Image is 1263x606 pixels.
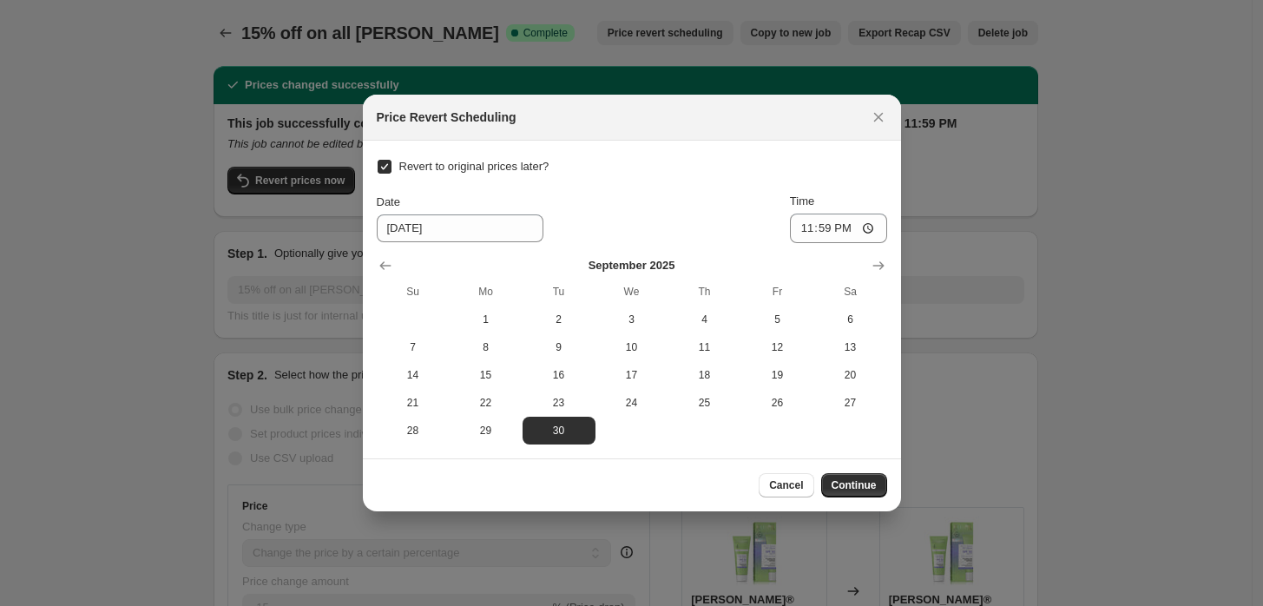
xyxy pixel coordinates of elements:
[668,306,741,333] button: Thursday September 4 2025
[675,313,734,326] span: 4
[377,417,450,445] button: Sunday September 28 2025
[523,389,595,417] button: Tuesday September 23 2025
[457,285,516,299] span: Mo
[814,306,887,333] button: Saturday September 6 2025
[377,278,450,306] th: Sunday
[399,160,549,173] span: Revert to original prices later?
[814,389,887,417] button: Saturday September 27 2025
[668,361,741,389] button: Thursday September 18 2025
[602,313,661,326] span: 3
[759,473,813,497] button: Cancel
[741,306,814,333] button: Friday September 5 2025
[790,194,814,207] span: Time
[821,313,880,326] span: 6
[530,340,589,354] span: 9
[675,396,734,410] span: 25
[450,389,523,417] button: Monday September 22 2025
[675,285,734,299] span: Th
[814,361,887,389] button: Saturday September 20 2025
[741,389,814,417] button: Friday September 26 2025
[450,417,523,445] button: Monday September 29 2025
[457,340,516,354] span: 8
[523,278,595,306] th: Tuesday
[523,306,595,333] button: Tuesday September 2 2025
[384,285,443,299] span: Su
[814,278,887,306] th: Saturday
[769,478,803,492] span: Cancel
[748,340,807,354] span: 12
[450,278,523,306] th: Monday
[741,361,814,389] button: Friday September 19 2025
[457,396,516,410] span: 22
[832,478,877,492] span: Continue
[384,396,443,410] span: 21
[675,368,734,382] span: 18
[814,333,887,361] button: Saturday September 13 2025
[523,417,595,445] button: Tuesday September 30 2025
[595,333,668,361] button: Wednesday September 10 2025
[821,396,880,410] span: 27
[748,396,807,410] span: 26
[373,254,398,278] button: Show previous month, August 2025
[530,313,589,326] span: 2
[384,368,443,382] span: 14
[595,361,668,389] button: Wednesday September 17 2025
[450,333,523,361] button: Monday September 8 2025
[602,340,661,354] span: 10
[377,361,450,389] button: Sunday September 14 2025
[530,285,589,299] span: Tu
[675,340,734,354] span: 11
[668,389,741,417] button: Thursday September 25 2025
[595,306,668,333] button: Wednesday September 3 2025
[377,195,400,208] span: Date
[821,368,880,382] span: 20
[450,361,523,389] button: Monday September 15 2025
[530,396,589,410] span: 23
[595,278,668,306] th: Wednesday
[377,109,516,126] h2: Price Revert Scheduling
[377,214,543,242] input: 8/27/2025
[821,473,887,497] button: Continue
[377,389,450,417] button: Sunday September 21 2025
[790,214,887,243] input: 12:00
[523,361,595,389] button: Tuesday September 16 2025
[748,368,807,382] span: 19
[668,278,741,306] th: Thursday
[384,424,443,438] span: 28
[457,424,516,438] span: 29
[821,285,880,299] span: Sa
[866,105,891,129] button: Close
[748,313,807,326] span: 5
[602,368,661,382] span: 17
[457,368,516,382] span: 15
[602,285,661,299] span: We
[748,285,807,299] span: Fr
[530,368,589,382] span: 16
[523,333,595,361] button: Tuesday September 9 2025
[377,333,450,361] button: Sunday September 7 2025
[821,340,880,354] span: 13
[384,340,443,354] span: 7
[530,424,589,438] span: 30
[457,313,516,326] span: 1
[450,306,523,333] button: Monday September 1 2025
[602,396,661,410] span: 24
[741,278,814,306] th: Friday
[866,254,891,278] button: Show next month, October 2025
[741,333,814,361] button: Friday September 12 2025
[595,389,668,417] button: Wednesday September 24 2025
[668,333,741,361] button: Thursday September 11 2025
